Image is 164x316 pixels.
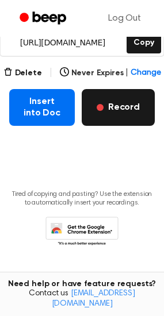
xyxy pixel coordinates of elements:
[49,66,53,80] span: |
[9,89,75,126] button: Insert into Doc
[97,5,152,32] a: Log Out
[12,7,77,30] a: Beep
[3,67,42,79] button: Delete
[125,67,128,79] span: |
[60,67,161,79] button: Never Expires|Change
[9,190,155,207] p: Tired of copying and pasting? Use the extension to automatically insert your recordings.
[131,67,161,79] span: Change
[7,289,157,309] span: Contact us
[127,32,161,53] button: Copy
[52,290,135,308] a: [EMAIL_ADDRESS][DOMAIN_NAME]
[82,89,155,126] button: Record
